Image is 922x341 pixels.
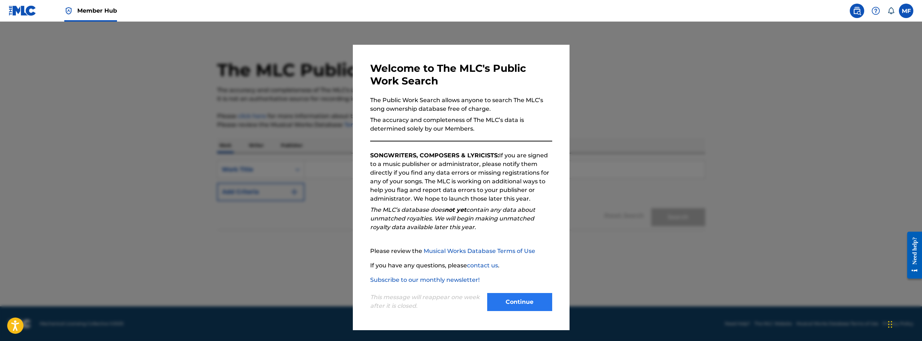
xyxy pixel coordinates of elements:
[850,4,864,18] a: Public Search
[64,6,73,15] img: Top Rightsholder
[887,7,895,14] div: Notifications
[871,6,880,15] img: help
[853,6,861,15] img: search
[487,293,552,311] button: Continue
[9,5,36,16] img: MLC Logo
[886,306,922,341] div: Widget de chat
[370,62,552,87] h3: Welcome to The MLC's Public Work Search
[899,4,913,18] div: User Menu
[370,151,552,203] p: If you are signed to a music publisher or administrator, please notify them directly if you find ...
[370,247,552,255] p: Please review the
[370,96,552,113] p: The Public Work Search allows anyone to search The MLC’s song ownership database free of charge.
[77,6,117,15] span: Member Hub
[370,206,535,231] em: The MLC’s database does contain any data about unmatched royalties. We will begin making unmatche...
[370,261,552,270] p: If you have any questions, please .
[886,306,922,341] iframe: Chat Widget
[467,262,498,269] a: contact us
[902,226,922,284] iframe: Resource Center
[888,314,892,335] div: Arrastar
[370,116,552,133] p: The accuracy and completeness of The MLC’s data is determined solely by our Members.
[445,206,466,213] strong: not yet
[869,4,883,18] div: Help
[370,276,480,283] a: Subscribe to our monthly newsletter!
[424,248,535,254] a: Musical Works Database Terms of Use
[370,152,499,159] strong: SONGWRITERS, COMPOSERS & LYRICISTS:
[370,293,483,310] p: This message will reappear one week after it is closed.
